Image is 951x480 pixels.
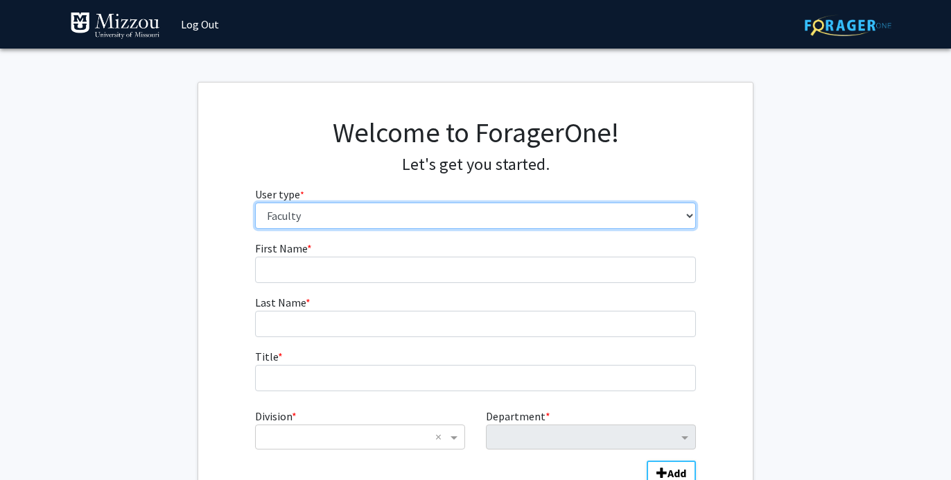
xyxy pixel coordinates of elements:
h1: Welcome to ForagerOne! [255,116,697,149]
h4: Let's get you started. [255,155,697,175]
img: ForagerOne Logo [805,15,891,36]
label: User type [255,186,304,203]
b: Add [668,466,686,480]
span: First Name [255,241,307,255]
div: Department [475,408,706,449]
img: University of Missouri Logo [70,12,160,40]
span: Last Name [255,295,306,309]
ng-select: Division [255,425,465,449]
iframe: Chat [10,418,59,470]
div: Division [245,408,475,449]
span: Clear all [435,429,447,445]
ng-select: Department [486,425,696,449]
span: Title [255,350,278,363]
